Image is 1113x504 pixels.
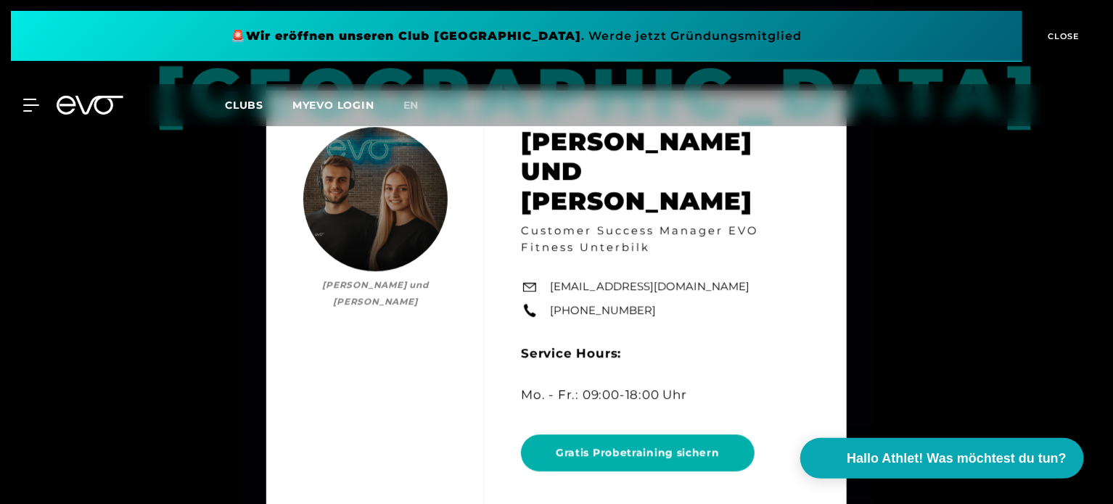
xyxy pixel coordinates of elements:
[550,302,656,319] a: [PHONE_NUMBER]
[1045,30,1080,43] span: CLOSE
[403,99,419,112] span: en
[1022,11,1102,62] button: CLOSE
[800,438,1084,479] button: Hallo Athlet! Was möchtest du tun?
[292,99,374,112] a: MYEVO LOGIN
[521,424,760,482] a: Gratis Probetraining sichern
[556,445,720,460] span: Gratis Probetraining sichern
[403,97,437,114] a: en
[847,449,1067,468] span: Hallo Athlet! Was möchtest du tun?
[225,98,292,112] a: Clubs
[225,99,263,112] span: Clubs
[550,278,749,295] a: [EMAIL_ADDRESS][DOMAIN_NAME]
